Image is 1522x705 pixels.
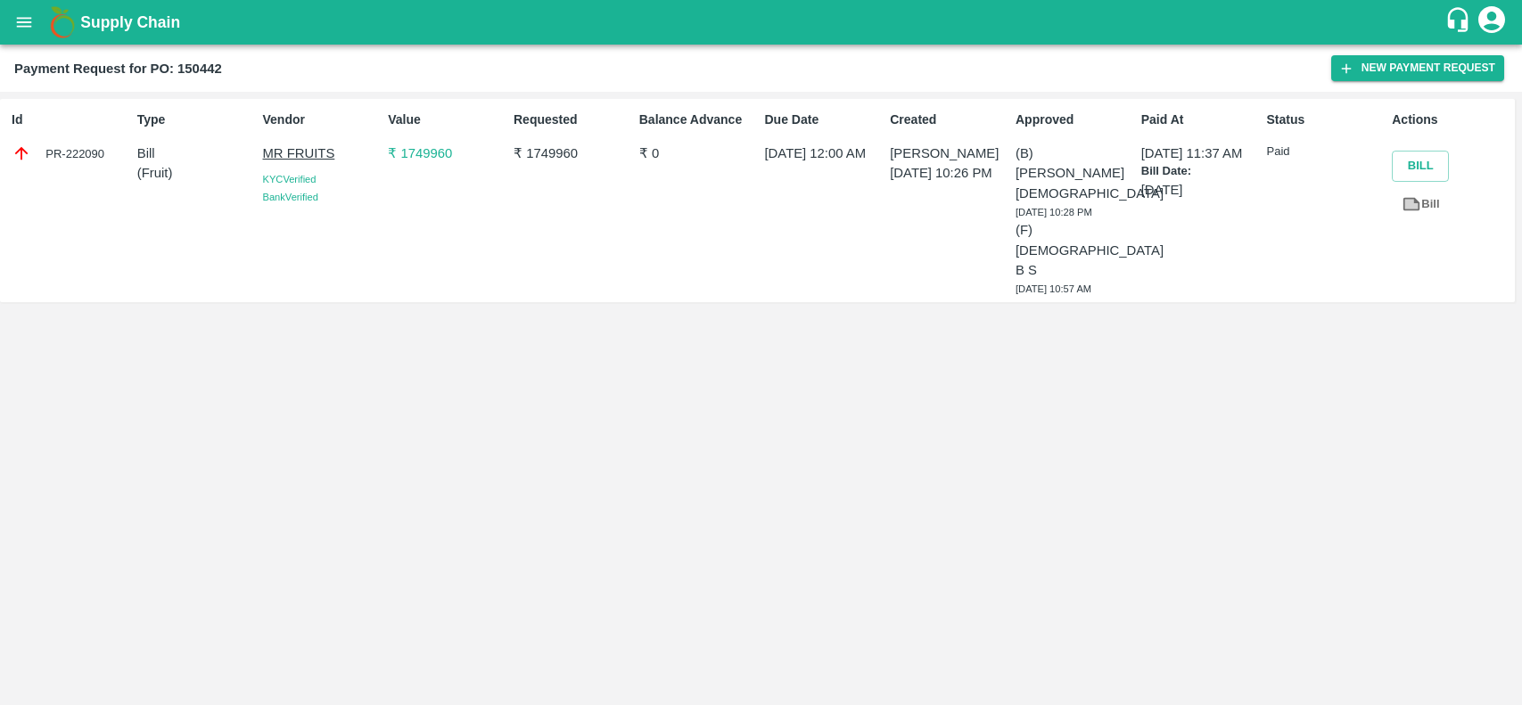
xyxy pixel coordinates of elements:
a: Supply Chain [80,10,1444,35]
p: Type [137,111,256,129]
button: open drawer [4,2,45,43]
span: KYC Verified [263,174,317,184]
p: Requested [514,111,632,129]
p: Balance Advance [639,111,758,129]
p: (F) [DEMOGRAPHIC_DATA] B S [1016,220,1134,280]
span: [DATE] 10:28 PM [1016,207,1092,217]
p: [PERSON_NAME] [890,143,1008,163]
p: Actions [1392,111,1510,129]
p: Bill Date: [1141,163,1260,180]
b: Supply Chain [80,13,180,31]
p: ₹ 1749960 [388,143,506,163]
p: Created [890,111,1008,129]
p: Id [12,111,130,129]
p: Approved [1016,111,1134,129]
img: logo [45,4,80,40]
button: Bill [1392,151,1449,182]
p: (B) [PERSON_NAME][DEMOGRAPHIC_DATA] [1016,143,1134,203]
p: Status [1267,111,1386,129]
p: Due Date [765,111,884,129]
p: MR FRUITS [263,143,382,163]
div: account of current user [1476,4,1508,41]
span: [DATE] 10:57 AM [1016,283,1091,294]
p: [DATE] 12:00 AM [765,143,884,163]
p: Vendor [263,111,382,129]
p: Paid [1267,143,1386,160]
p: [DATE] 11:37 AM [1141,143,1260,163]
p: ₹ 1749960 [514,143,632,163]
div: PR-222090 [12,143,130,163]
b: Payment Request for PO: 150442 [14,61,222,76]
p: ₹ 0 [639,143,758,163]
div: customer-support [1444,6,1476,38]
p: Bill [137,143,256,163]
a: Bill [1392,189,1449,220]
p: [DATE] [1141,180,1260,200]
span: Bank Verified [263,192,318,202]
p: Paid At [1141,111,1260,129]
p: Value [388,111,506,129]
button: New Payment Request [1331,55,1504,81]
p: ( Fruit ) [137,163,256,183]
p: [DATE] 10:26 PM [890,163,1008,183]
